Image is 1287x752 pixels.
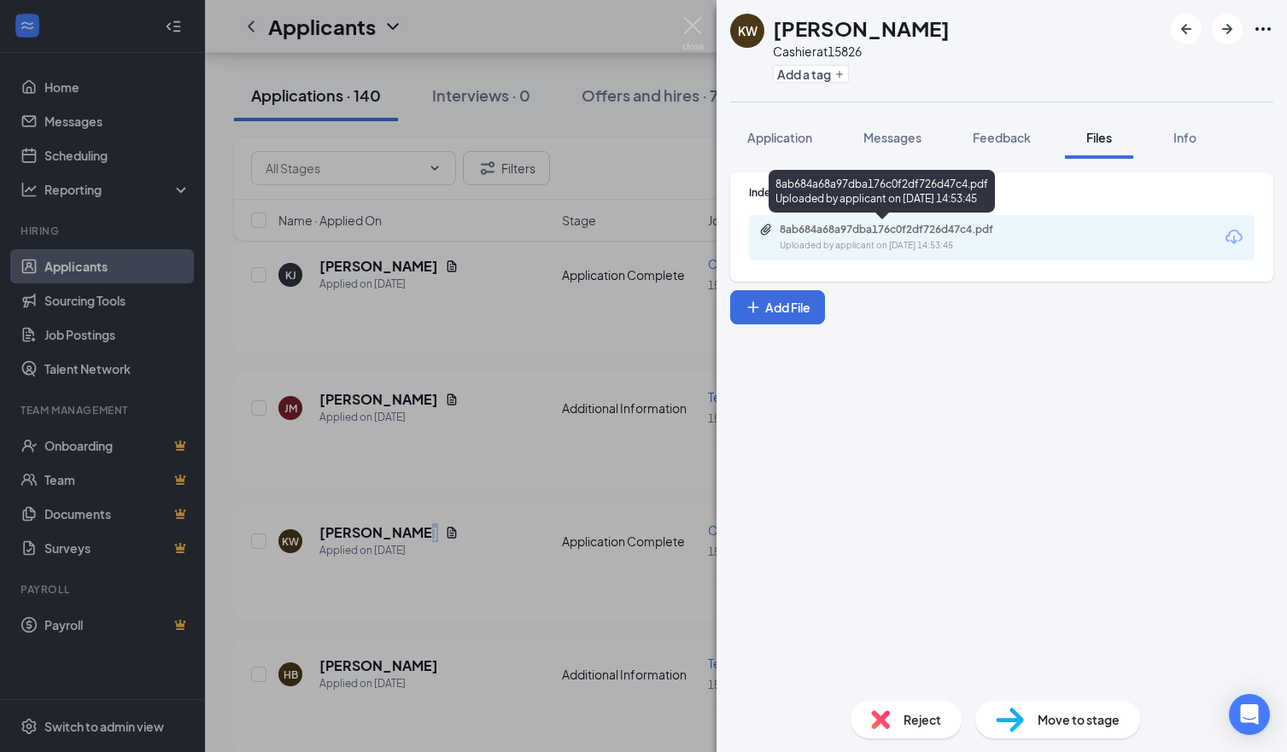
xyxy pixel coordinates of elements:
[759,223,773,236] svg: Paperclip
[759,223,1036,253] a: Paperclip8ab684a68a97dba176c0f2df726d47c4.pdfUploaded by applicant on [DATE] 14:53:45
[1038,710,1120,729] span: Move to stage
[1173,130,1196,145] span: Info
[863,130,921,145] span: Messages
[1224,227,1244,248] svg: Download
[1217,19,1237,39] svg: ArrowRight
[738,22,758,39] div: KW
[780,239,1036,253] div: Uploaded by applicant on [DATE] 14:53:45
[730,290,825,324] button: Add FilePlus
[773,65,849,83] button: PlusAdd a tag
[904,710,941,729] span: Reject
[769,170,995,213] div: 8ab684a68a97dba176c0f2df726d47c4.pdf Uploaded by applicant on [DATE] 14:53:45
[1171,14,1202,44] button: ArrowLeftNew
[1176,19,1196,39] svg: ArrowLeftNew
[780,223,1019,236] div: 8ab684a68a97dba176c0f2df726d47c4.pdf
[1229,694,1270,735] div: Open Intercom Messenger
[747,130,812,145] span: Application
[973,130,1031,145] span: Feedback
[1212,14,1243,44] button: ArrowRight
[745,299,762,316] svg: Plus
[834,69,845,79] svg: Plus
[749,185,1255,200] div: Indeed Resume
[1253,19,1273,39] svg: Ellipses
[773,43,950,60] div: Cashier at 15826
[773,14,950,43] h1: [PERSON_NAME]
[1086,130,1112,145] span: Files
